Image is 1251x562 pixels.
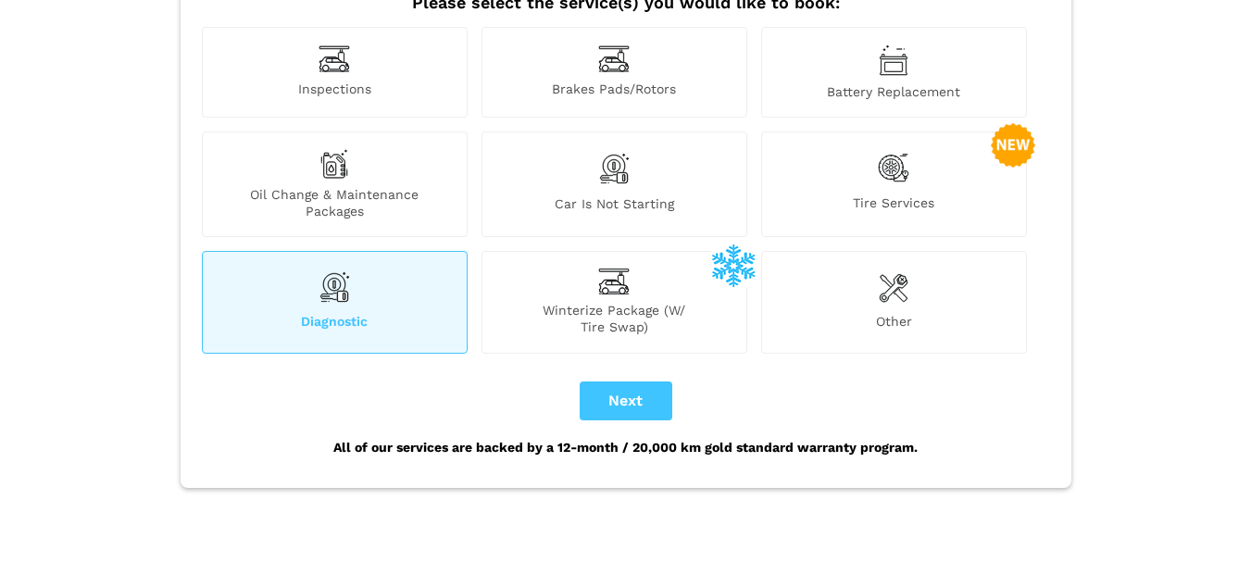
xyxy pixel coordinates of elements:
img: new-badge-2-48.png [991,123,1035,168]
img: winterize-icon_1.png [711,243,756,287]
span: Other [762,313,1026,335]
div: All of our services are backed by a 12-month / 20,000 km gold standard warranty program. [197,420,1055,474]
span: Winterize Package (W/ Tire Swap) [482,302,746,335]
span: Battery Replacement [762,83,1026,100]
span: Inspections [203,81,467,100]
button: Next [580,381,672,420]
span: Car is not starting [482,195,746,219]
span: Diagnostic [203,313,467,335]
span: Oil Change & Maintenance Packages [203,186,467,219]
span: Brakes Pads/Rotors [482,81,746,100]
span: Tire Services [762,194,1026,219]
